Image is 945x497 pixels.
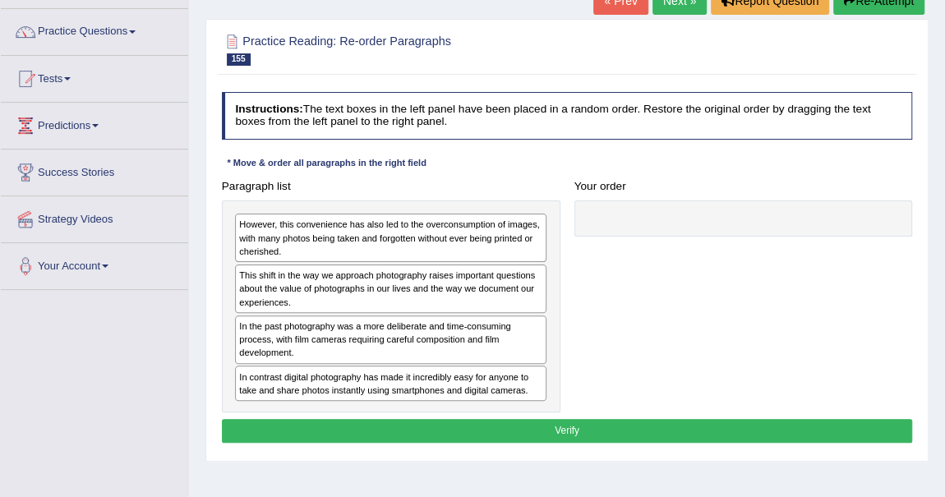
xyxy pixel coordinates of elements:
[1,196,188,237] a: Strategy Videos
[235,214,546,262] div: However, this convenience has also led to the overconsumption of images, with many photos being t...
[1,103,188,144] a: Predictions
[1,56,188,97] a: Tests
[574,181,913,193] h4: Your order
[222,157,432,171] div: * Move & order all paragraphs in the right field
[1,150,188,191] a: Success Stories
[1,243,188,284] a: Your Account
[235,103,302,115] b: Instructions:
[1,9,188,50] a: Practice Questions
[227,53,251,66] span: 155
[235,265,546,313] div: This shift in the way we approach photography raises important questions about the value of photo...
[222,419,913,443] button: Verify
[235,315,546,364] div: In the past photography was a more deliberate and time-consuming process, with film cameras requi...
[222,31,650,66] h2: Practice Reading: Re-order Paragraphs
[235,366,546,401] div: In contrast digital photography has made it incredibly easy for anyone to take and share photos i...
[222,181,560,193] h4: Paragraph list
[222,92,913,139] h4: The text boxes in the left panel have been placed in a random order. Restore the original order b...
